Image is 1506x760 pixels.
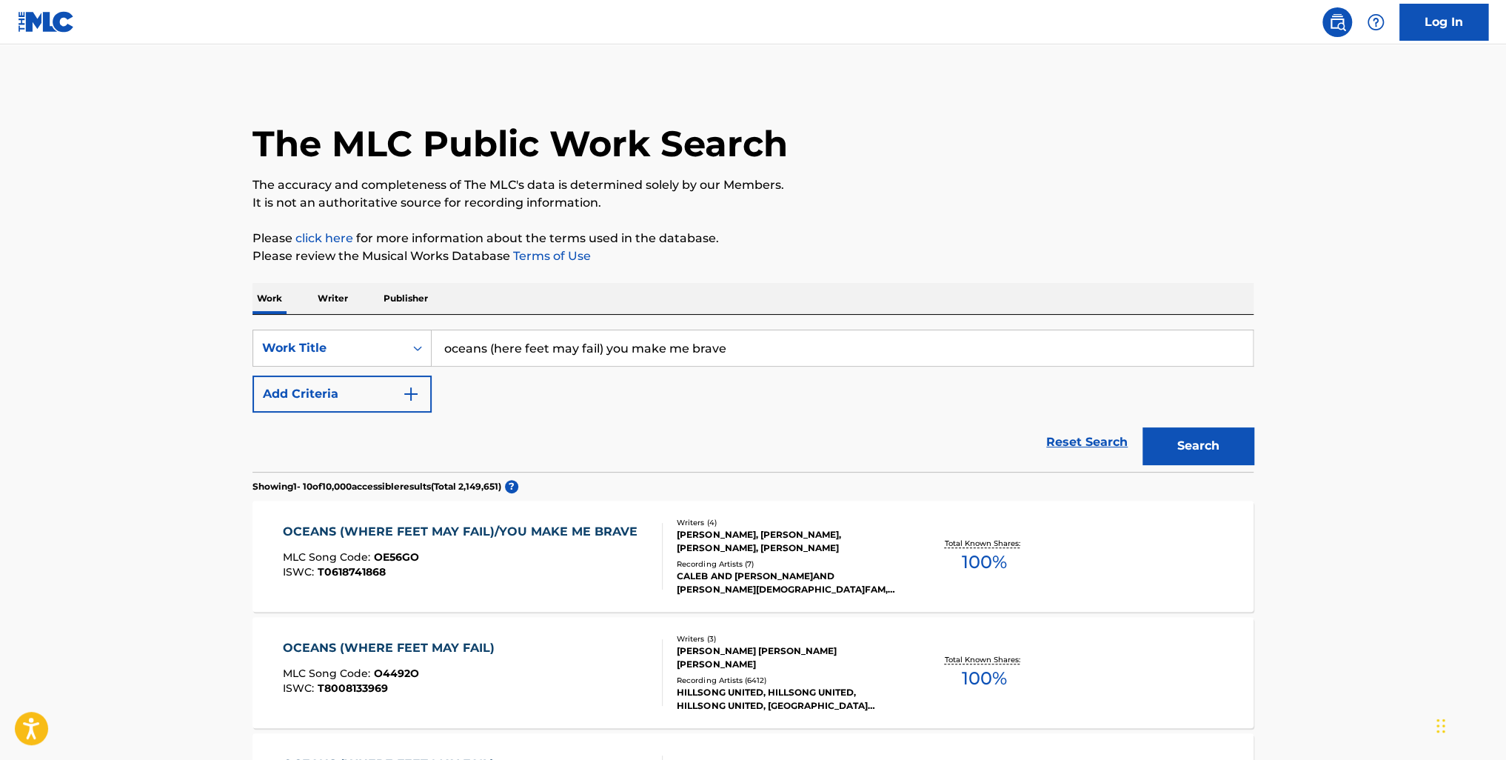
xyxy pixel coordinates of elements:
[1039,426,1135,459] a: Reset Search
[1399,4,1488,41] a: Log In
[252,121,788,166] h1: The MLC Public Work Search
[252,247,1254,265] p: Please review the Musical Works Database
[295,231,353,245] a: click here
[677,517,900,528] div: Writers ( 4 )
[510,249,591,263] a: Terms of Use
[961,665,1006,692] span: 100 %
[252,501,1254,612] a: OCEANS (WHERE FEET MAY FAIL)/YOU MAKE ME BRAVEMLC Song Code:OE56GOISWC:T0618741868Writers (4)[PER...
[252,230,1254,247] p: Please for more information about the terms used in the database.
[677,633,900,644] div: Writers ( 3 )
[402,385,420,403] img: 9d2ae6d4665cec9f34b9.svg
[283,639,502,657] div: OCEANS (WHERE FEET MAY FAIL)
[252,617,1254,728] a: OCEANS (WHERE FEET MAY FAIL)MLC Song Code:O4492OISWC:T8008133969Writers (3)[PERSON_NAME] [PERSON_...
[252,194,1254,212] p: It is not an authoritative source for recording information.
[944,538,1023,549] p: Total Known Shares:
[318,565,386,579] span: T0618741868
[677,675,900,686] div: Recording Artists ( 6412 )
[677,686,900,713] div: HILLSONG UNITED, HILLSONG UNITED, HILLSONG UNITED, [GEOGRAPHIC_DATA][PERSON_NAME], [PERSON_NAME],...
[1361,7,1390,37] div: Help
[677,559,900,570] div: Recording Artists ( 7 )
[252,176,1254,194] p: The accuracy and completeness of The MLC's data is determined solely by our Members.
[944,654,1023,665] p: Total Known Shares:
[18,11,75,33] img: MLC Logo
[1432,689,1506,760] iframe: Chat Widget
[505,480,518,493] span: ?
[677,644,900,671] div: [PERSON_NAME] [PERSON_NAME] [PERSON_NAME]
[252,283,287,314] p: Work
[252,330,1254,472] form: Search Form
[283,550,374,564] span: MLC Song Code :
[961,549,1006,576] span: 100 %
[283,523,645,541] div: OCEANS (WHERE FEET MAY FAIL)/YOU MAKE ME BRAVE
[1142,427,1254,464] button: Search
[1328,13,1346,31] img: search
[374,550,419,564] span: OE56GO
[374,667,419,680] span: O4492O
[283,681,318,695] span: ISWC :
[677,528,900,555] div: [PERSON_NAME], [PERSON_NAME], [PERSON_NAME], [PERSON_NAME]
[1322,7,1352,37] a: Public Search
[379,283,432,314] p: Publisher
[252,480,501,493] p: Showing 1 - 10 of 10,000 accessible results (Total 2,149,651 )
[313,283,352,314] p: Writer
[252,376,432,413] button: Add Criteria
[283,565,318,579] span: ISWC :
[677,570,900,596] div: CALEB AND [PERSON_NAME]AND [PERSON_NAME][DEMOGRAPHIC_DATA]FAM, [DEMOGRAPHIC_DATA][PERSON_NAME]FAM...
[318,681,388,695] span: T8008133969
[283,667,374,680] span: MLC Song Code :
[1367,13,1385,31] img: help
[1436,704,1445,748] div: Drag
[262,339,395,357] div: Work Title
